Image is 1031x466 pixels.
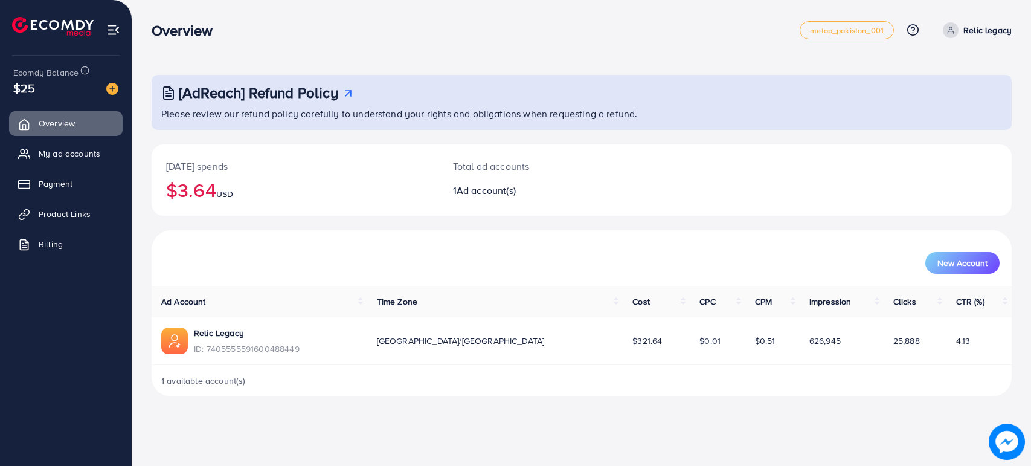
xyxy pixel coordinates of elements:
span: 25,888 [893,335,920,347]
p: [DATE] spends [166,159,424,173]
h2: 1 [453,185,639,196]
span: Overview [39,117,75,129]
a: Relic Legacy [194,327,300,339]
span: Ad account(s) [457,184,516,197]
span: Payment [39,178,72,190]
span: $0.51 [755,335,776,347]
span: Clicks [893,296,916,308]
p: Total ad accounts [453,159,639,173]
p: Relic legacy [963,23,1012,37]
span: metap_pakistan_001 [810,27,884,34]
h3: Overview [152,22,222,39]
span: Impression [809,296,852,308]
a: metap_pakistan_001 [800,21,894,39]
span: Time Zone [377,296,417,308]
span: Billing [39,238,63,250]
h3: [AdReach] Refund Policy [179,84,338,102]
p: Please review our refund policy carefully to understand your rights and obligations when requesti... [161,106,1004,121]
span: New Account [937,259,988,267]
a: Overview [9,111,123,135]
a: Product Links [9,202,123,226]
span: 4.13 [956,335,971,347]
img: image [106,83,118,95]
span: Cost [632,296,650,308]
img: image [989,424,1025,460]
a: Payment [9,172,123,196]
img: ic-ads-acc.e4c84228.svg [161,328,188,354]
h2: $3.64 [166,178,424,201]
img: logo [12,17,94,36]
img: menu [106,23,120,37]
span: [GEOGRAPHIC_DATA]/[GEOGRAPHIC_DATA] [377,335,545,347]
a: Relic legacy [938,22,1012,38]
span: CTR (%) [956,296,984,308]
span: Ad Account [161,296,206,308]
a: My ad accounts [9,141,123,166]
span: $25 [13,79,35,97]
span: ID: 7405555591600488449 [194,343,300,355]
span: My ad accounts [39,147,100,160]
button: New Account [925,252,1000,274]
span: 1 available account(s) [161,375,246,387]
span: Product Links [39,208,91,220]
span: $0.01 [699,335,721,347]
span: USD [216,188,233,200]
span: CPC [699,296,715,308]
span: $321.64 [632,335,662,347]
span: 626,945 [809,335,841,347]
a: Billing [9,232,123,256]
span: Ecomdy Balance [13,66,79,79]
span: CPM [755,296,772,308]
